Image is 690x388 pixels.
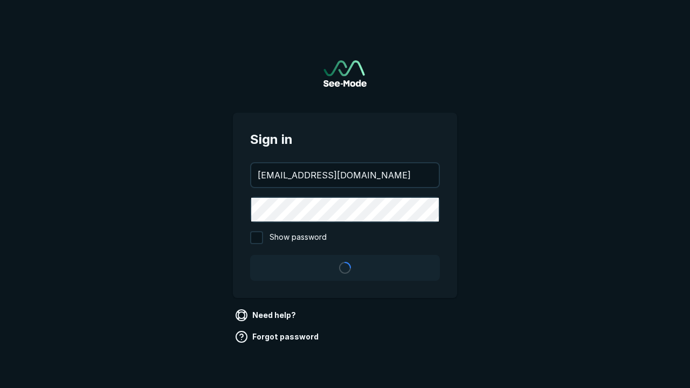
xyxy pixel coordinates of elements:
span: Show password [270,231,327,244]
a: Forgot password [233,328,323,345]
a: Go to sign in [323,60,367,87]
input: your@email.com [251,163,439,187]
a: Need help? [233,307,300,324]
span: Sign in [250,130,440,149]
img: See-Mode Logo [323,60,367,87]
